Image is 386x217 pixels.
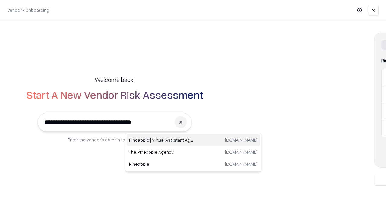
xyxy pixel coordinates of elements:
p: [DOMAIN_NAME] [225,137,258,143]
p: Enter the vendor’s domain to begin onboarding [68,137,162,143]
p: Pineapple | Virtual Assistant Agency [129,137,193,143]
div: Suggestions [125,133,261,172]
p: Vendor / Onboarding [7,7,49,13]
p: The Pineapple Agency [129,149,193,155]
p: [DOMAIN_NAME] [225,161,258,167]
p: [DOMAIN_NAME] [225,149,258,155]
h5: Welcome back, [95,75,134,84]
h2: Start A New Vendor Risk Assessment [26,89,203,101]
p: Pineapple [129,161,193,167]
